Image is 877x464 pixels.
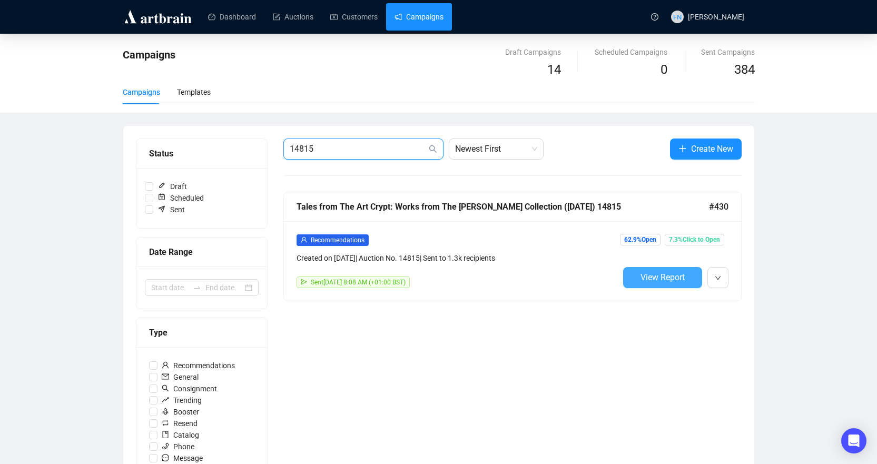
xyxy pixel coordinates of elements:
[153,192,208,204] span: Scheduled
[595,46,667,58] div: Scheduled Campaigns
[301,236,307,243] span: user
[311,279,406,286] span: Sent [DATE] 8:08 AM (+01:00 BST)
[149,147,254,160] div: Status
[297,252,619,264] div: Created on [DATE] | Auction No. 14815 | Sent to 1.3k recipients
[162,442,169,450] span: phone
[162,384,169,392] span: search
[505,46,561,58] div: Draft Campaigns
[157,441,199,452] span: Phone
[153,204,189,215] span: Sent
[157,371,203,383] span: General
[162,361,169,369] span: user
[157,360,239,371] span: Recommendations
[715,275,721,281] span: down
[123,86,160,98] div: Campaigns
[297,200,709,213] div: Tales from The Art Crypt: Works from The [PERSON_NAME] Collection ([DATE]) 14815
[157,452,207,464] span: Message
[709,200,728,213] span: #430
[149,326,254,339] div: Type
[193,283,201,292] span: to
[311,236,364,244] span: Recommendations
[123,8,193,25] img: logo
[157,394,206,406] span: Trending
[395,3,444,31] a: Campaigns
[651,13,658,21] span: question-circle
[151,282,189,293] input: Start date
[670,139,742,160] button: Create New
[691,142,733,155] span: Create New
[273,3,313,31] a: Auctions
[162,419,169,427] span: retweet
[162,408,169,415] span: rocket
[623,267,702,288] button: View Report
[162,454,169,461] span: message
[208,3,256,31] a: Dashboard
[678,144,687,153] span: plus
[123,48,175,61] span: Campaigns
[734,62,755,77] span: 384
[283,192,742,301] a: Tales from The Art Crypt: Works from The [PERSON_NAME] Collection ([DATE]) 14815#430userRecommend...
[673,11,682,22] span: FN
[688,13,744,21] span: [PERSON_NAME]
[157,418,202,429] span: Resend
[157,429,203,441] span: Catalog
[455,139,537,159] span: Newest First
[547,62,561,77] span: 14
[841,428,866,453] div: Open Intercom Messenger
[177,86,211,98] div: Templates
[162,431,169,438] span: book
[665,234,724,245] span: 7.3% Click to Open
[157,383,221,394] span: Consignment
[157,406,203,418] span: Booster
[205,282,243,293] input: End date
[162,396,169,403] span: rise
[301,279,307,285] span: send
[162,373,169,380] span: mail
[640,272,685,282] span: View Report
[153,181,191,192] span: Draft
[330,3,378,31] a: Customers
[193,283,201,292] span: swap-right
[701,46,755,58] div: Sent Campaigns
[290,143,427,155] input: Search Campaign...
[149,245,254,259] div: Date Range
[661,62,667,77] span: 0
[620,234,661,245] span: 62.9% Open
[429,145,437,153] span: search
